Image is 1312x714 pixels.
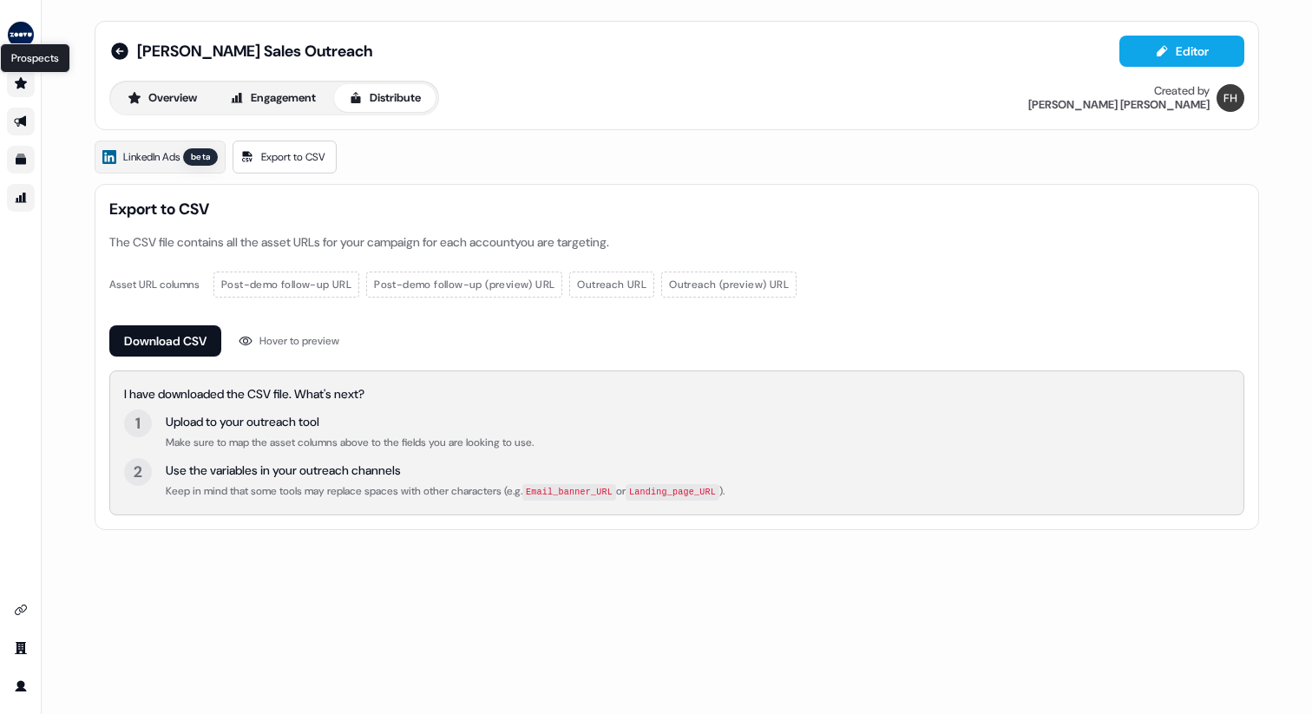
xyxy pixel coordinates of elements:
div: I have downloaded the CSV file. What's next? [124,385,1230,403]
span: Post-demo follow-up (preview) URL [374,276,554,293]
img: Freddie [1217,84,1244,112]
span: Post-demo follow-up URL [221,276,351,293]
span: [PERSON_NAME] Sales Outreach [137,41,372,62]
button: Distribute [334,84,436,112]
span: Export to CSV [109,199,1244,219]
a: Export to CSV [233,141,337,174]
div: Use the variables in your outreach channels [166,462,725,479]
div: Hover to preview [259,332,339,350]
a: Go to prospects [7,69,35,97]
button: Engagement [215,84,331,112]
button: Editor [1119,36,1244,67]
code: Landing_page_URL [626,484,719,501]
div: Created by [1154,84,1210,98]
div: [PERSON_NAME] [PERSON_NAME] [1028,98,1210,112]
a: Go to attribution [7,184,35,212]
div: Upload to your outreach tool [166,413,534,430]
div: Asset URL columns [109,276,200,293]
div: The CSV file contains all the asset URLs for your campaign for each account you are targeting. [109,233,1244,251]
button: Overview [113,84,212,112]
a: Go to profile [7,672,35,700]
a: Go to outbound experience [7,108,35,135]
span: Outreach (preview) URL [669,276,789,293]
div: beta [183,148,218,166]
a: Editor [1119,44,1244,62]
div: Make sure to map the asset columns above to the fields you are looking to use. [166,434,534,451]
div: 2 [134,462,142,482]
div: Keep in mind that some tools may replace spaces with other characters (e.g. or ). [166,482,725,501]
a: Go to templates [7,146,35,174]
a: Go to team [7,634,35,662]
span: LinkedIn Ads [123,148,180,166]
a: Go to integrations [7,596,35,624]
span: Export to CSV [261,148,325,166]
code: Email_banner_URL [522,484,616,501]
a: LinkedIn Adsbeta [95,141,226,174]
button: Download CSV [109,325,221,357]
div: 1 [135,413,141,434]
span: Outreach URL [577,276,646,293]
